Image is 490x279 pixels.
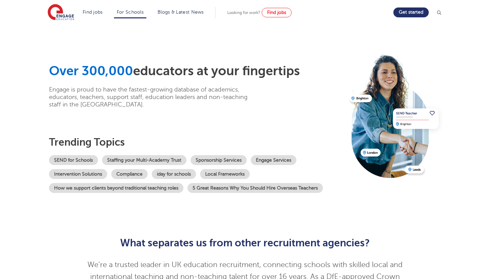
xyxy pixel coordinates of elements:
a: Blogs & Latest News [158,10,204,15]
img: Engage Education [48,4,74,21]
p: Engage is proud to have the fastest-growing database of academics, educators, teachers, support s... [49,86,258,108]
span: Over 300,000 [49,64,133,78]
a: How we support clients beyond traditional teaching roles [49,183,183,193]
a: Engage Services [251,155,296,165]
a: SEND for Schools [49,155,98,165]
a: For Schools [117,10,144,15]
a: Get started [393,7,429,17]
h1: educators at your fingertips [49,63,344,79]
a: 5 Great Reasons Why You Should Hire Overseas Teachers [187,183,323,193]
a: Sponsorship Services [191,155,247,165]
span: Looking for work? [227,10,260,15]
h2: What separates us from other recruitment agencies? [78,237,412,249]
a: Find jobs [262,8,292,17]
a: Find jobs [83,10,103,15]
span: Find jobs [267,10,286,15]
a: Intervention Solutions [49,169,107,179]
a: Local Frameworks [200,169,250,179]
a: Compliance [111,169,148,179]
a: iday for schools [152,169,196,179]
h3: Trending topics [49,136,344,148]
a: Staffing your Multi-Academy Trust [102,155,186,165]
